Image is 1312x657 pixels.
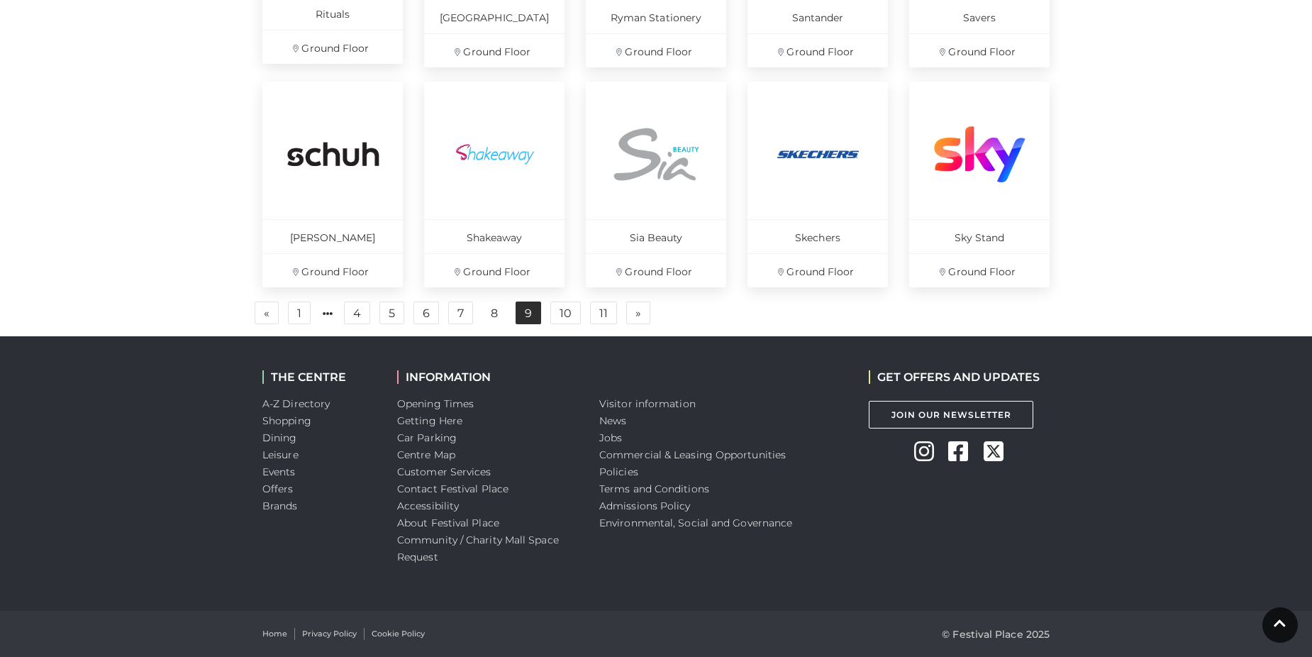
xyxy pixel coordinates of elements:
a: Community / Charity Mall Space Request [397,534,559,563]
p: Skechers [747,219,888,253]
p: Shakeaway [424,219,565,253]
p: Ground Floor [586,33,726,67]
a: 9 [516,302,541,324]
p: [PERSON_NAME] [262,219,403,253]
a: Cookie Policy [372,628,425,640]
a: Jobs [599,431,622,444]
a: Environmental, Social and Governance [599,517,792,529]
a: 8 [482,302,506,325]
a: Home [262,628,287,640]
p: Ground Floor [909,33,1050,67]
a: Visitor information [599,397,696,410]
a: Offers [262,482,294,495]
p: Ground Floor [424,253,565,287]
p: Ground Floor [586,253,726,287]
a: Shakeaway Ground Floor [424,82,565,287]
h2: THE CENTRE [262,370,376,384]
a: Brands [262,499,298,512]
a: Leisure [262,448,299,461]
a: Admissions Policy [599,499,691,512]
a: 5 [379,302,404,324]
h2: INFORMATION [397,370,578,384]
a: Skechers Ground Floor [747,82,888,287]
a: Sky Stand Ground Floor [909,82,1050,287]
p: Sky Stand [909,219,1050,253]
a: 11 [590,302,617,324]
p: Ground Floor [747,33,888,67]
a: Previous [255,302,279,324]
a: Customer Services [397,465,491,478]
a: Contact Festival Place [397,482,508,495]
a: [PERSON_NAME] Ground Floor [262,82,403,287]
a: 7 [448,302,473,324]
p: Ground Floor [424,33,565,67]
a: A-Z Directory [262,397,330,410]
a: News [599,414,626,427]
a: 10 [550,302,581,324]
h2: GET OFFERS AND UPDATES [869,370,1040,384]
a: Events [262,465,296,478]
a: 6 [413,302,439,324]
p: © Festival Place 2025 [942,626,1050,643]
a: Commercial & Leasing Opportunities [599,448,786,461]
a: Privacy Policy [302,628,357,640]
p: Ground Floor [747,253,888,287]
a: Accessibility [397,499,459,512]
a: Policies [599,465,638,478]
a: 4 [344,302,370,324]
a: Shopping [262,414,311,427]
a: Getting Here [397,414,462,427]
a: Sia Beauty Ground Floor [586,82,726,287]
p: Ground Floor [262,253,403,287]
a: Join Our Newsletter [869,401,1033,429]
a: 1 [288,302,311,324]
a: Car Parking [397,431,457,444]
p: Ground Floor [262,30,403,64]
a: About Festival Place [397,517,499,529]
p: Sia Beauty [586,219,726,253]
a: Dining [262,431,297,444]
a: Centre Map [397,448,455,461]
a: Opening Times [397,397,474,410]
a: Terms and Conditions [599,482,709,495]
p: Ground Floor [909,253,1050,287]
a: Next [626,302,650,324]
span: » [635,308,641,318]
span: « [264,308,269,318]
